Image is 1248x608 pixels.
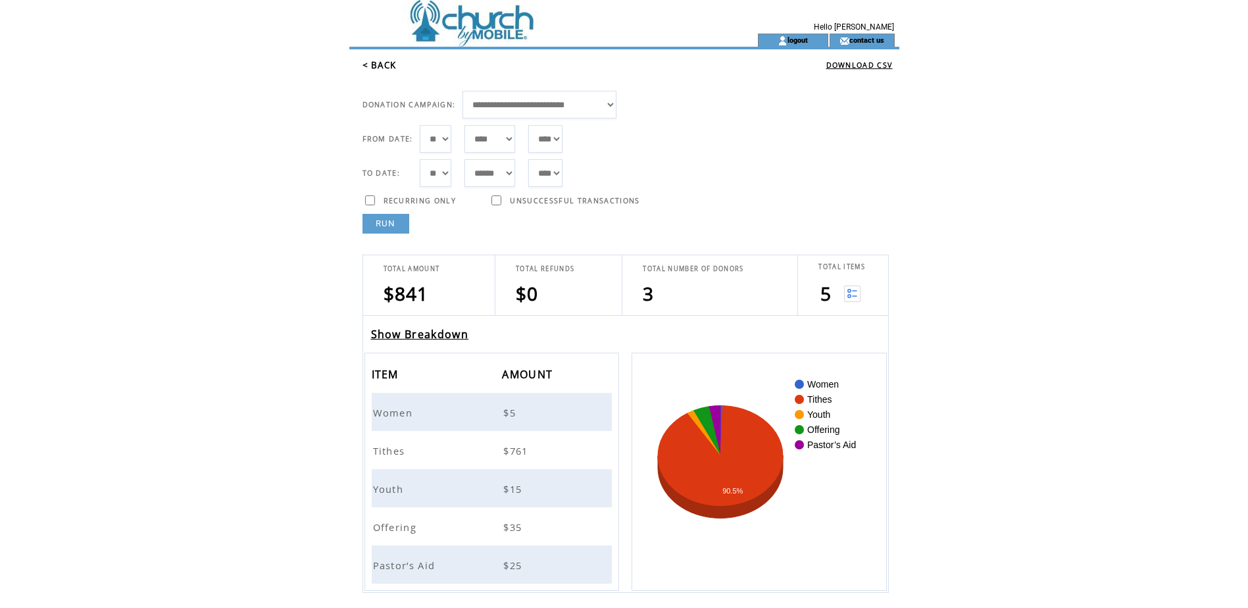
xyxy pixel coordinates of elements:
[373,443,409,455] a: Tithes
[503,559,525,572] span: $25
[373,520,420,534] span: Offering
[807,379,839,390] text: Women
[778,36,787,46] img: account_icon.gif
[373,406,416,419] span: Women
[362,100,456,109] span: DONATION CAMPAIGN:
[373,558,439,570] a: Pastor’s Aid
[849,36,884,44] a: contact us
[362,59,397,71] a: < BACK
[362,134,413,143] span: FROM DATE:
[807,409,830,420] text: Youth
[372,364,402,388] span: ITEM
[362,168,401,178] span: TO DATE:
[502,364,556,388] span: AMOUNT
[362,214,409,234] a: RUN
[373,520,420,532] a: Offering
[844,286,861,302] img: View list
[384,281,429,306] span: $841
[373,482,407,495] span: Youth
[723,487,743,495] text: 90.5%
[643,281,654,306] span: 3
[384,196,457,205] span: RECURRING ONLY
[807,424,840,435] text: Offering
[814,22,894,32] span: Hello [PERSON_NAME]
[372,370,402,378] a: ITEM
[503,444,531,457] span: $761
[503,482,525,495] span: $15
[502,370,556,378] a: AMOUNT
[787,36,808,44] a: logout
[373,482,407,494] a: Youth
[503,520,525,534] span: $35
[516,265,574,273] span: TOTAL REFUNDS
[839,36,849,46] img: contact_us_icon.gif
[510,196,639,205] span: UNSUCCESSFUL TRANSACTIONS
[516,281,539,306] span: $0
[373,405,416,417] a: Women
[373,444,409,457] span: Tithes
[643,265,743,273] span: TOTAL NUMBER OF DONORS
[384,265,440,273] span: TOTAL AMOUNT
[818,263,865,271] span: TOTAL ITEMS
[807,440,856,450] text: Pastor’s Aid
[807,394,832,405] text: Tithes
[652,373,866,570] svg: A chart.
[373,559,439,572] span: Pastor’s Aid
[503,406,519,419] span: $5
[826,61,893,70] a: DOWNLOAD CSV
[820,281,832,306] span: 5
[371,327,469,342] a: Show Breakdown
